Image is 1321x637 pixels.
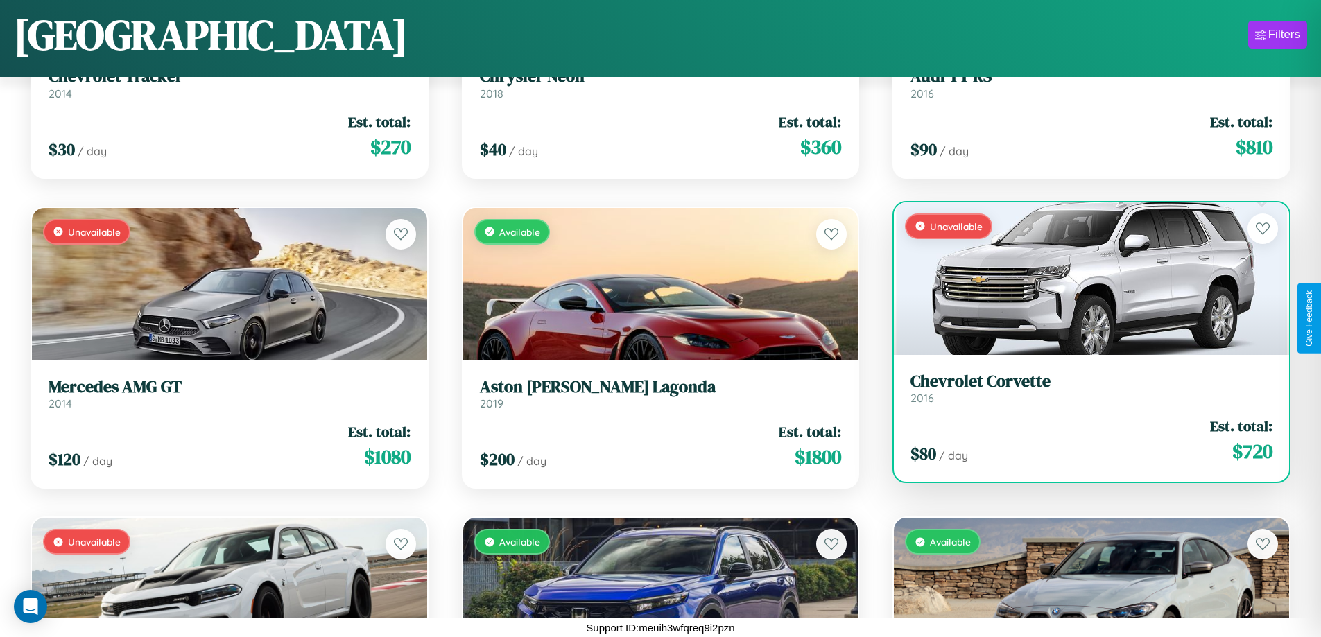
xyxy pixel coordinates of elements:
[49,67,411,87] h3: Chevrolet Tracker
[910,391,934,405] span: 2016
[480,377,842,397] h3: Aston [PERSON_NAME] Lagonda
[68,226,121,238] span: Unavailable
[517,454,546,468] span: / day
[1210,112,1272,132] span: Est. total:
[49,448,80,471] span: $ 120
[910,442,936,465] span: $ 80
[930,536,971,548] span: Available
[779,112,841,132] span: Est. total:
[49,377,411,411] a: Mercedes AMG GT2014
[1210,416,1272,436] span: Est. total:
[49,138,75,161] span: $ 30
[940,144,969,158] span: / day
[78,144,107,158] span: / day
[1248,21,1307,49] button: Filters
[779,421,841,442] span: Est. total:
[370,133,411,161] span: $ 270
[83,454,112,468] span: / day
[910,67,1272,87] h3: Audi TT RS
[1236,133,1272,161] span: $ 810
[910,138,937,161] span: $ 90
[499,536,540,548] span: Available
[910,87,934,101] span: 2016
[480,67,842,101] a: Chrysler Neon2018
[68,536,121,548] span: Unavailable
[910,372,1272,392] h3: Chevrolet Corvette
[1304,290,1314,347] div: Give Feedback
[480,67,842,87] h3: Chrysler Neon
[800,133,841,161] span: $ 360
[795,443,841,471] span: $ 1800
[930,220,983,232] span: Unavailable
[509,144,538,158] span: / day
[480,448,515,471] span: $ 200
[910,67,1272,101] a: Audi TT RS2016
[49,377,411,397] h3: Mercedes AMG GT
[1268,28,1300,42] div: Filters
[49,67,411,101] a: Chevrolet Tracker2014
[586,618,734,637] p: Support ID: meuih3wfqreq9i2pzn
[49,87,72,101] span: 2014
[14,6,408,63] h1: [GEOGRAPHIC_DATA]
[910,372,1272,405] a: Chevrolet Corvette2016
[364,443,411,471] span: $ 1080
[480,377,842,411] a: Aston [PERSON_NAME] Lagonda2019
[1232,437,1272,465] span: $ 720
[480,396,503,410] span: 2019
[480,87,503,101] span: 2018
[14,590,47,623] div: Open Intercom Messenger
[939,448,968,462] span: / day
[499,226,540,238] span: Available
[348,421,411,442] span: Est. total:
[348,112,411,132] span: Est. total:
[480,138,506,161] span: $ 40
[49,396,72,410] span: 2014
